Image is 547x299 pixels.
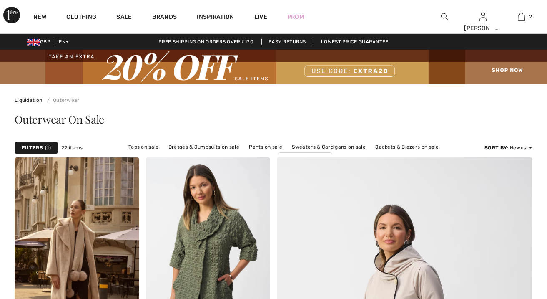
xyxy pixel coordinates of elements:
a: New [33,13,46,22]
img: My Bag [518,12,525,22]
span: GBP [27,39,54,45]
a: Sweaters & Cardigans on sale [288,142,369,152]
a: Easy Returns [261,39,313,45]
a: Skirts on sale [235,153,276,164]
a: Pants on sale [245,142,286,152]
a: Dresses & Jumpsuits on sale [164,142,243,152]
a: Lowest Price Guarantee [314,39,395,45]
a: Jackets & Blazers on sale [371,142,443,152]
a: Sign In [479,13,487,20]
img: search the website [441,12,448,22]
span: Inspiration [197,13,234,22]
a: Outerwear on sale [278,152,332,164]
a: Brands [152,13,177,22]
span: EN [59,39,69,45]
a: Prom [287,13,304,21]
a: Liquidation [15,97,42,103]
a: Clothing [66,13,96,22]
div: : Newest [484,144,532,152]
span: 1 [45,144,51,152]
a: Tops on sale [124,142,163,152]
span: 22 items [61,144,83,152]
span: Outerwear On Sale [15,112,104,127]
a: 2 [502,12,540,22]
img: UK Pound [27,39,40,46]
strong: Filters [22,144,43,152]
strong: Sort By [484,145,507,151]
div: [PERSON_NAME] [464,24,502,33]
img: 1ère Avenue [3,7,20,23]
a: Live [254,13,267,21]
span: 2 [529,13,532,20]
a: Outerwear [44,97,80,103]
a: Free shipping on orders over ₤120 [152,39,260,45]
a: Sale [116,13,132,22]
img: My Info [479,12,487,22]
